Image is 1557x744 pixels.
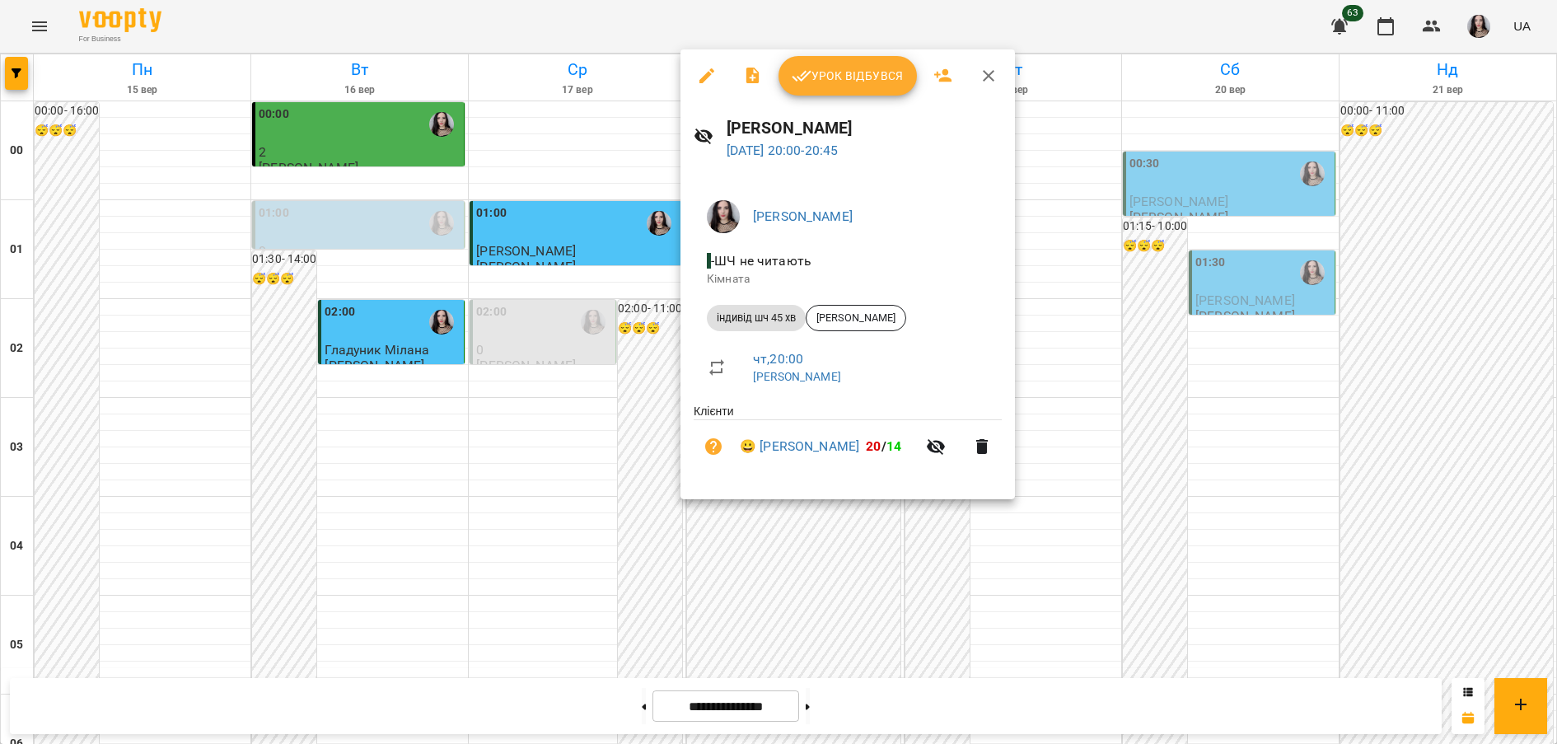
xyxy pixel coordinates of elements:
button: Урок відбувся [778,56,917,96]
a: 😀 [PERSON_NAME] [740,437,859,456]
span: - ШЧ не читають [707,253,815,269]
span: 14 [886,438,901,454]
a: [DATE] 20:00-20:45 [727,143,839,158]
img: 23d2127efeede578f11da5c146792859.jpg [707,200,740,233]
a: [PERSON_NAME] [753,370,841,383]
span: 20 [866,438,881,454]
a: [PERSON_NAME] [753,208,853,224]
span: [PERSON_NAME] [807,311,905,325]
span: Урок відбувся [792,66,904,86]
ul: Клієнти [694,403,1002,480]
p: Кімната [707,271,989,288]
b: / [866,438,901,454]
div: [PERSON_NAME] [806,305,906,331]
button: Візит ще не сплачено. Додати оплату? [694,427,733,466]
span: індивід шч 45 хв [707,311,806,325]
h6: [PERSON_NAME] [727,115,1002,141]
a: чт , 20:00 [753,351,803,367]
